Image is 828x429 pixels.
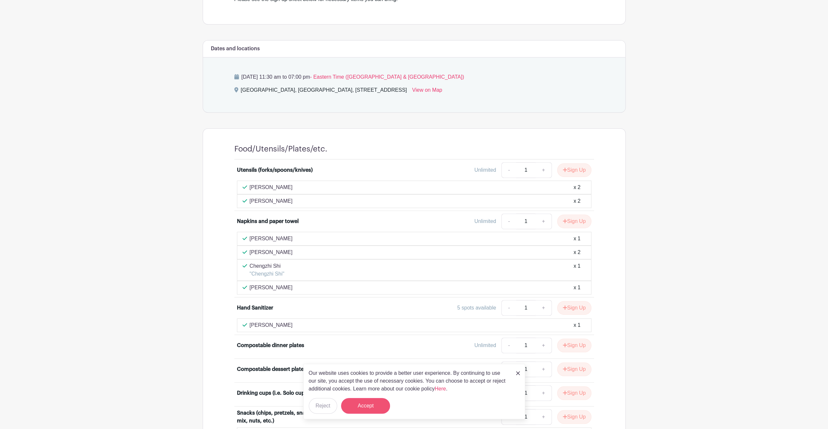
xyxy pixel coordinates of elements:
div: Compostable dinner plates [237,342,304,349]
p: [PERSON_NAME] [250,235,293,243]
button: Sign Up [557,163,591,177]
p: "Chengzhi Shi" [250,270,285,278]
a: - [501,214,516,229]
a: + [535,214,552,229]
div: Hand Sanitizer [237,304,273,312]
a: Here [435,386,446,391]
div: [GEOGRAPHIC_DATA], [GEOGRAPHIC_DATA], [STREET_ADDRESS] [241,86,407,97]
div: x 1 [573,284,580,292]
p: [PERSON_NAME] [250,197,293,205]
div: x 2 [573,183,580,191]
span: - Eastern Time ([GEOGRAPHIC_DATA] & [GEOGRAPHIC_DATA]) [310,74,464,80]
button: Sign Up [557,339,591,352]
p: Our website uses cookies to provide a better user experience. By continuing to use our site, you ... [309,369,509,393]
button: Reject [309,398,337,414]
div: x 1 [573,321,580,329]
div: Drinking cups (i.e. Solo cups) [237,389,309,397]
p: Chengzhi Shi [250,262,285,270]
div: Snacks (chips, pretzels, snack mix, nuts, etc.) [237,409,318,425]
a: - [501,361,516,377]
div: Unlimited [474,342,496,349]
div: Unlimited [474,217,496,225]
button: Sign Up [557,214,591,228]
a: - [501,162,516,178]
a: + [535,300,552,316]
a: + [535,162,552,178]
button: Accept [341,398,390,414]
div: x 2 [573,248,580,256]
h4: Food/Utensils/Plates/etc. [234,144,327,154]
div: x 1 [573,235,580,243]
button: Sign Up [557,362,591,376]
p: [PERSON_NAME] [250,183,293,191]
button: Sign Up [557,301,591,315]
p: [PERSON_NAME] [250,284,293,292]
a: + [535,409,552,425]
p: [DATE] 11:30 am to 07:00 pm [234,73,594,81]
a: + [535,338,552,353]
div: 5 spots available [457,304,496,312]
button: Sign Up [557,386,591,400]
div: x 2 [573,197,580,205]
div: Unlimited [474,166,496,174]
div: Napkins and paper towel [237,217,299,225]
p: [PERSON_NAME] [250,321,293,329]
div: Compostable dessert plates [237,365,306,373]
a: - [501,338,516,353]
p: [PERSON_NAME] [250,248,293,256]
div: Utensils (forks/spoons/knives) [237,166,313,174]
div: x 1 [573,262,580,278]
a: - [501,300,516,316]
a: View on Map [412,86,442,97]
img: close_button-5f87c8562297e5c2d7936805f587ecaba9071eb48480494691a3f1689db116b3.svg [516,371,520,375]
h6: Dates and locations [211,46,260,52]
button: Sign Up [557,410,591,424]
a: + [535,361,552,377]
a: + [535,385,552,401]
